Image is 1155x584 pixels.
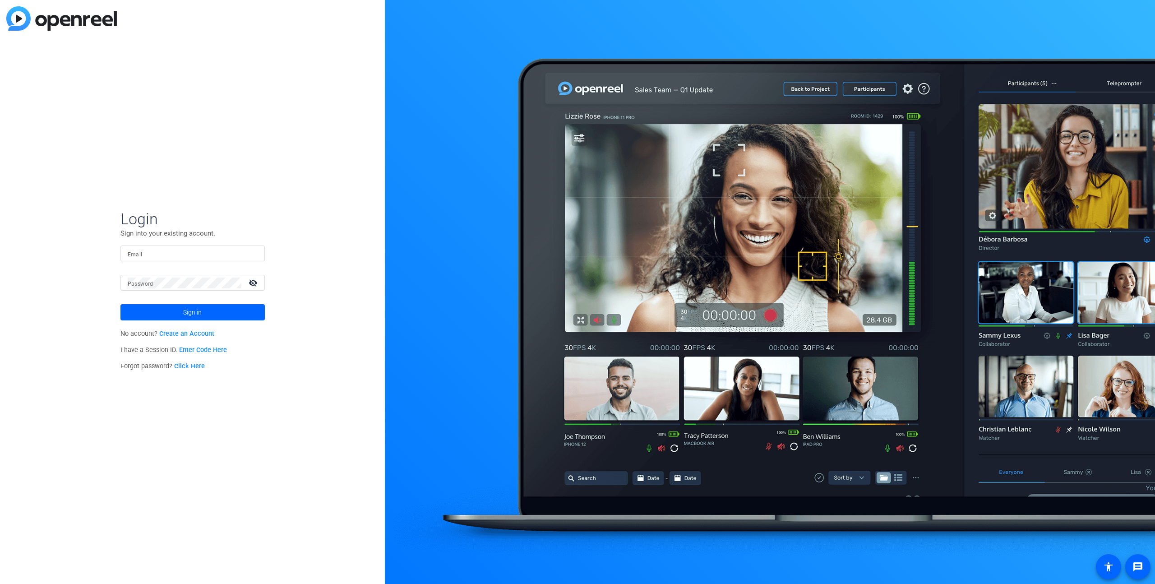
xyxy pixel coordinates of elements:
a: Click Here [174,362,205,370]
span: I have a Session ID. [120,346,227,354]
span: Forgot password? [120,362,205,370]
a: Create an Account [159,330,214,338]
input: Enter Email Address [128,248,258,259]
mat-icon: message [1132,561,1143,572]
mat-label: Email [128,251,143,258]
mat-icon: accessibility [1103,561,1114,572]
span: Sign in [183,301,202,324]
button: Sign in [120,304,265,320]
mat-label: Password [128,281,153,287]
img: blue-gradient.svg [6,6,117,31]
span: Login [120,209,265,228]
mat-icon: visibility_off [243,276,265,289]
a: Enter Code Here [179,346,227,354]
p: Sign into your existing account. [120,228,265,238]
span: No account? [120,330,215,338]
